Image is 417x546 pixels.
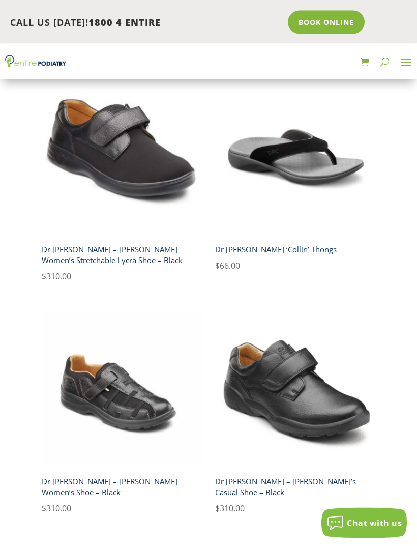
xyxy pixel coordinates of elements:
a: Dr Comfort Annie Women's Casual Shoe blackDr [PERSON_NAME] – [PERSON_NAME] Women’s Stretchable Ly... [42,76,202,283]
img: Dr Comfort Annie Women's Casual Shoe black [42,76,202,237]
a: Collins Dr Comfort Men's Thongs in BlackDr [PERSON_NAME] ‘Collin’ Thongs $66.00 [215,76,375,273]
span: $ [42,503,46,514]
h2: Dr [PERSON_NAME] – [PERSON_NAME] Women’s Stretchable Lycra Shoe – Black [42,241,202,270]
span: Chat with us [347,518,402,529]
h2: Dr [PERSON_NAME] – [PERSON_NAME] Women’s Shoe – Black [42,473,202,502]
img: dr comfort william mens casual diabetic shoe black [215,308,375,469]
bdi: 310.00 [42,271,71,282]
bdi: 310.00 [42,503,71,514]
h2: Dr [PERSON_NAME] ‘Collin’ Thongs [215,241,375,260]
bdi: 310.00 [215,503,245,514]
button: Chat with us [321,508,407,538]
span: $ [215,261,220,272]
img: Collins Dr Comfort Men's Thongs in Black [215,76,375,237]
a: dr comfort william mens casual diabetic shoe blackDr [PERSON_NAME] – [PERSON_NAME]’s Casual Shoe ... [215,308,375,515]
img: Dr Comfort Betty Women's Shoe Black [42,308,202,469]
a: Dr Comfort Betty Women's Shoe BlackDr [PERSON_NAME] – [PERSON_NAME] Women’s Shoe – Black $310.00 [42,308,202,515]
a: Book Online [288,11,365,34]
bdi: 66.00 [215,261,240,272]
span: $ [215,503,220,514]
h2: Dr [PERSON_NAME] – [PERSON_NAME]’s Casual Shoe – Black [215,473,375,502]
p: CALL US [DATE]! [10,16,281,30]
span: $ [42,271,46,282]
span: 1800 4 ENTIRE [88,16,161,28]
